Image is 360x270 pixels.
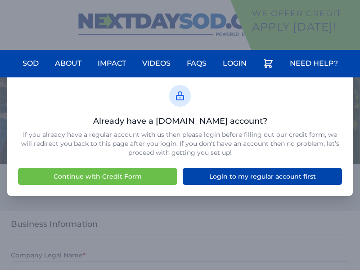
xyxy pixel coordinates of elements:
[49,53,87,74] a: About
[181,53,212,74] a: FAQs
[183,168,342,185] a: Login to my regular account first
[18,168,177,185] button: Continue with Credit Form
[284,53,343,74] a: Need Help?
[92,53,131,74] a: Impact
[217,53,252,74] a: Login
[137,53,176,74] a: Videos
[18,130,342,157] p: If you already have a regular account with us then please login before filling out our credit for...
[18,116,342,126] h3: Already have a [DOMAIN_NAME] account?
[17,53,44,74] a: Sod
